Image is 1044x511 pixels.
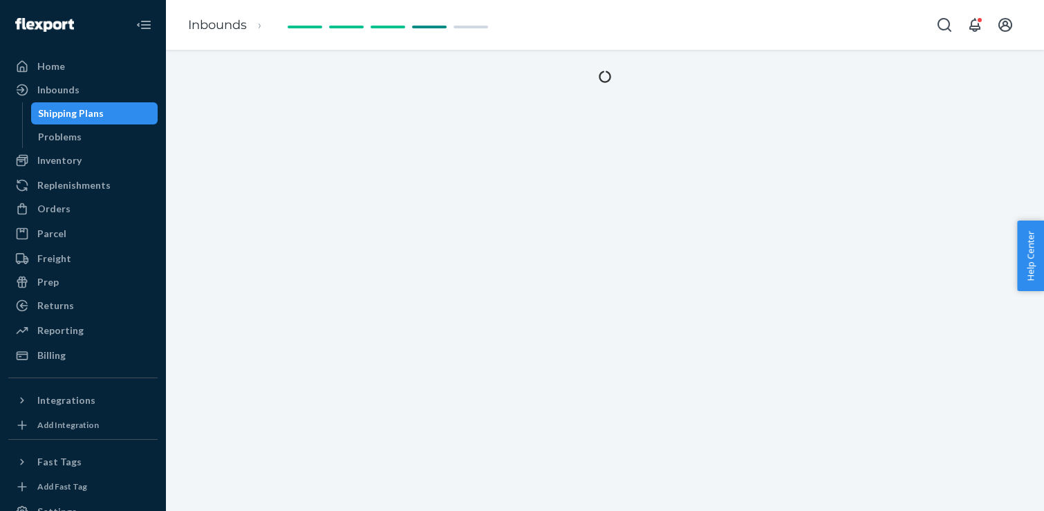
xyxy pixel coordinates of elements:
[15,18,74,32] img: Flexport logo
[37,455,82,469] div: Fast Tags
[38,106,104,120] div: Shipping Plans
[37,275,59,289] div: Prep
[8,198,158,220] a: Orders
[8,174,158,196] a: Replenishments
[37,154,82,167] div: Inventory
[8,79,158,101] a: Inbounds
[8,223,158,245] a: Parcel
[37,299,74,313] div: Returns
[37,419,99,431] div: Add Integration
[37,59,65,73] div: Home
[8,344,158,366] a: Billing
[37,202,71,216] div: Orders
[8,389,158,411] button: Integrations
[31,102,158,124] a: Shipping Plans
[931,11,958,39] button: Open Search Box
[37,252,71,266] div: Freight
[177,5,284,46] ol: breadcrumbs
[37,324,84,337] div: Reporting
[8,479,158,495] a: Add Fast Tag
[8,271,158,293] a: Prep
[38,130,82,144] div: Problems
[8,248,158,270] a: Freight
[8,417,158,434] a: Add Integration
[37,393,95,407] div: Integrations
[37,83,80,97] div: Inbounds
[8,295,158,317] a: Returns
[991,11,1019,39] button: Open account menu
[961,11,989,39] button: Open notifications
[37,349,66,362] div: Billing
[8,149,158,171] a: Inventory
[31,126,158,148] a: Problems
[188,17,247,32] a: Inbounds
[130,11,158,39] button: Close Navigation
[8,319,158,342] a: Reporting
[37,178,111,192] div: Replenishments
[37,481,87,492] div: Add Fast Tag
[8,55,158,77] a: Home
[1017,221,1044,291] button: Help Center
[37,227,66,241] div: Parcel
[8,451,158,473] button: Fast Tags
